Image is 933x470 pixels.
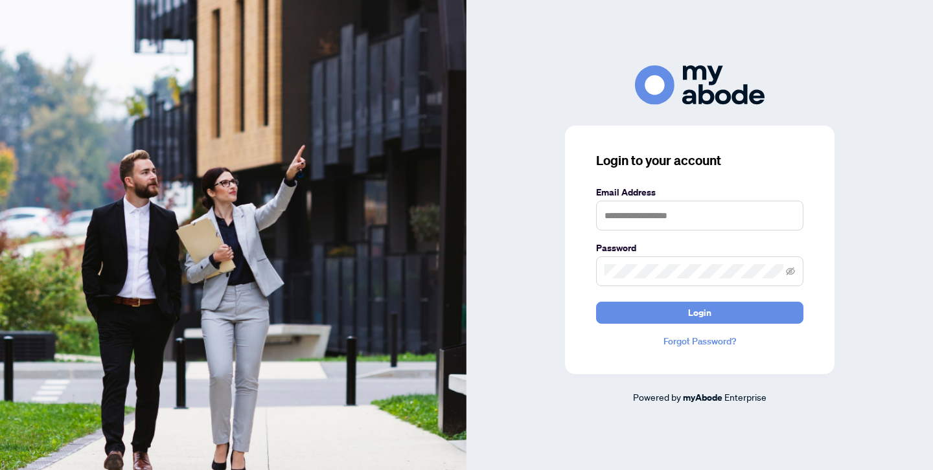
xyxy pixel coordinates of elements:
a: Forgot Password? [596,334,803,348]
button: Login [596,302,803,324]
label: Email Address [596,185,803,199]
img: ma-logo [635,65,765,105]
span: Powered by [633,391,681,403]
a: myAbode [683,390,722,405]
h3: Login to your account [596,151,803,170]
label: Password [596,241,803,255]
span: Enterprise [724,391,766,403]
span: Login [688,302,711,323]
span: eye-invisible [786,267,795,276]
